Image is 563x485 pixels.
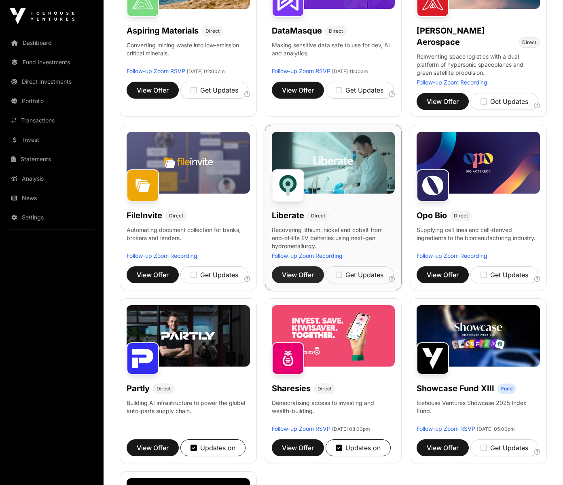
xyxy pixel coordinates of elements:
[522,39,536,46] span: Direct
[336,85,383,95] div: Get Updates
[480,97,528,106] div: Get Updates
[272,169,304,202] img: Liberate
[282,85,314,95] span: View Offer
[169,213,183,219] span: Direct
[272,226,395,252] p: Recovering lithium, nickel and cobalt from end-of-life EV batteries using next-gen hydrometallurgy.
[127,226,250,252] p: Automating document collection for banks, brokers and lenders.
[127,383,150,394] h1: Partly
[417,383,494,394] h1: Showcase Fund XIII
[427,270,459,280] span: View Offer
[417,266,469,283] button: View Offer
[190,443,235,453] div: Updates on
[326,439,391,456] button: Updates on
[332,68,368,74] span: [DATE] 11:00am
[470,439,538,456] button: Get Updates
[6,170,97,188] a: Analysis
[272,342,304,375] img: Sharesies
[157,386,171,392] span: Direct
[427,443,459,453] span: View Offer
[127,67,185,74] a: Follow-up Zoom RSVP
[6,53,97,71] a: Fund Investments
[127,82,179,99] button: View Offer
[417,210,447,221] h1: Opo Bio
[326,82,394,99] button: Get Updates
[417,439,469,456] button: View Offer
[6,189,97,207] a: News
[336,270,383,280] div: Get Updates
[427,97,459,106] span: View Offer
[523,446,563,485] iframe: Chat Widget
[127,210,162,221] h1: FileInvite
[272,305,395,367] img: Sharesies-Banner.jpg
[6,209,97,226] a: Settings
[317,386,332,392] span: Direct
[417,342,449,375] img: Showcase Fund XIII
[417,252,487,259] a: Follow-up Zoom Recording
[137,443,169,453] span: View Offer
[127,252,197,259] a: Follow-up Zoom Recording
[417,425,475,432] a: Follow-up Zoom RSVP
[127,132,250,193] img: File-Invite-Banner.jpg
[329,28,343,34] span: Direct
[272,25,322,36] h1: DataMasque
[282,443,314,453] span: View Offer
[127,266,179,283] button: View Offer
[187,68,225,74] span: [DATE] 02:00pm
[272,439,324,456] a: View Offer
[127,169,159,202] img: FileInvite
[417,93,469,110] button: View Offer
[272,82,324,99] button: View Offer
[6,92,97,110] a: Portfolio
[470,266,538,283] button: Get Updates
[417,226,540,242] p: Supplying cell lines and cell-derived ingredients to the biomanufacturing industry.
[6,34,97,52] a: Dashboard
[272,383,311,394] h1: Sharesies
[190,270,238,280] div: Get Updates
[272,252,343,259] a: Follow-up Zoom Recording
[6,73,97,91] a: Direct Investments
[6,112,97,129] a: Transactions
[272,41,395,67] p: Making sensitive data safe to use for dev, AI and analytics.
[127,342,159,375] img: Partly
[417,79,487,86] a: Follow-up Zoom Recording
[6,150,97,168] a: Statements
[127,399,250,425] p: Building AI infrastructure to power the global auto-parts supply chain.
[127,439,179,456] button: View Offer
[137,270,169,280] span: View Offer
[311,213,325,219] span: Direct
[127,305,250,367] img: Partly-Banner.jpg
[417,25,515,48] h1: [PERSON_NAME] Aerospace
[454,213,468,219] span: Direct
[470,93,538,110] button: Get Updates
[480,443,528,453] div: Get Updates
[190,85,238,95] div: Get Updates
[417,169,449,202] img: Opo Bio
[6,131,97,149] a: Invest
[272,132,395,193] img: Liberate-Banner.jpg
[272,399,395,425] p: Democratising access to investing and wealth-building.
[417,53,540,78] p: Reinventing space logistics with a dual platform of hypersonic spaceplanes and green satellite pr...
[336,443,381,453] div: Updates on
[127,25,199,36] h1: Aspiring Materials
[477,426,515,432] span: [DATE] 05:00pm
[272,266,324,283] button: View Offer
[180,266,248,283] button: Get Updates
[272,210,304,221] h1: Liberate
[480,270,528,280] div: Get Updates
[501,386,512,392] span: Fund
[137,85,169,95] span: View Offer
[417,305,540,367] img: Showcase-Fund-Banner-1.jpg
[272,425,330,432] a: Follow-up Zoom RSVP
[127,41,250,67] p: Converting mining waste into low-emission critical minerals.
[180,439,246,456] button: Updates on
[417,399,540,415] p: Icehouse Ventures Showcase 2025 Index Fund.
